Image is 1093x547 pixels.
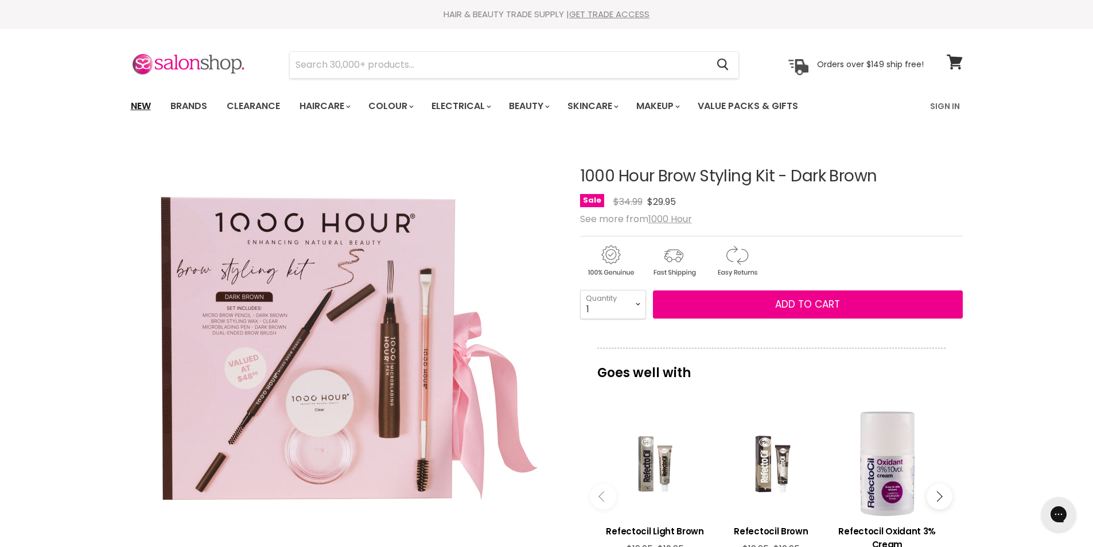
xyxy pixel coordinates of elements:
nav: Main [116,90,977,123]
a: GET TRADE ACCESS [569,8,649,20]
h3: Refectocil Light Brown [603,525,707,538]
a: Haircare [291,94,357,118]
p: Orders over $149 ship free! [817,59,924,69]
a: View product:Refectocil Brown [719,412,823,516]
a: 1000 Hour [648,212,692,226]
a: Clearance [218,94,289,118]
div: HAIR & BEAUTY TRADE SUPPLY | [116,9,977,20]
a: New [122,94,160,118]
select: Quantity [580,290,646,319]
a: Sign In [923,94,967,118]
span: $34.99 [613,195,643,208]
img: shipping.gif [643,243,704,278]
span: See more from [580,212,692,226]
span: Sale [580,194,604,207]
ul: Main menu [122,90,865,123]
span: $29.95 [647,195,676,208]
a: Beauty [500,94,557,118]
a: Brands [162,94,216,118]
button: Search [708,52,738,78]
a: Skincare [559,94,625,118]
p: Goes well with [597,348,946,386]
img: returns.gif [706,243,767,278]
img: genuine.gif [580,243,641,278]
h1: 1000 Hour Brow Styling Kit - Dark Brown [580,168,963,185]
input: Search [290,52,708,78]
a: Colour [360,94,421,118]
button: Add to cart [653,290,963,319]
iframe: Gorgias live chat messenger [1036,493,1082,536]
h3: Refectocil Brown [719,525,823,538]
a: Value Packs & Gifts [689,94,807,118]
form: Product [289,51,739,79]
span: Add to cart [775,297,840,311]
a: View product:Refectocil Brown [719,516,823,544]
a: Makeup [628,94,687,118]
a: View product:Refectocil Oxidant 3% Cream [835,412,939,516]
a: View product:Refectocil Light Brown [603,516,707,544]
a: Electrical [423,94,498,118]
a: View product:Refectocil Light Brown [603,412,707,516]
